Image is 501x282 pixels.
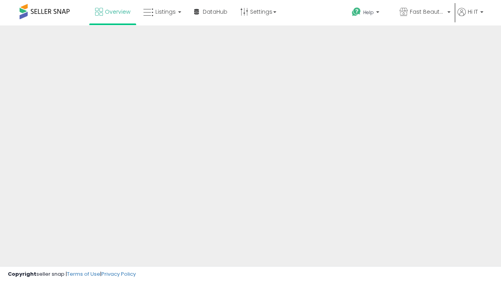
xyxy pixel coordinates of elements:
[351,7,361,17] i: Get Help
[468,8,478,16] span: Hi IT
[101,270,136,278] a: Privacy Policy
[203,8,227,16] span: DataHub
[346,1,393,25] a: Help
[8,270,36,278] strong: Copyright
[363,9,374,16] span: Help
[8,271,136,278] div: seller snap | |
[155,8,176,16] span: Listings
[410,8,445,16] span: Fast Beauty ([GEOGRAPHIC_DATA])
[67,270,100,278] a: Terms of Use
[105,8,130,16] span: Overview
[458,8,483,25] a: Hi IT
